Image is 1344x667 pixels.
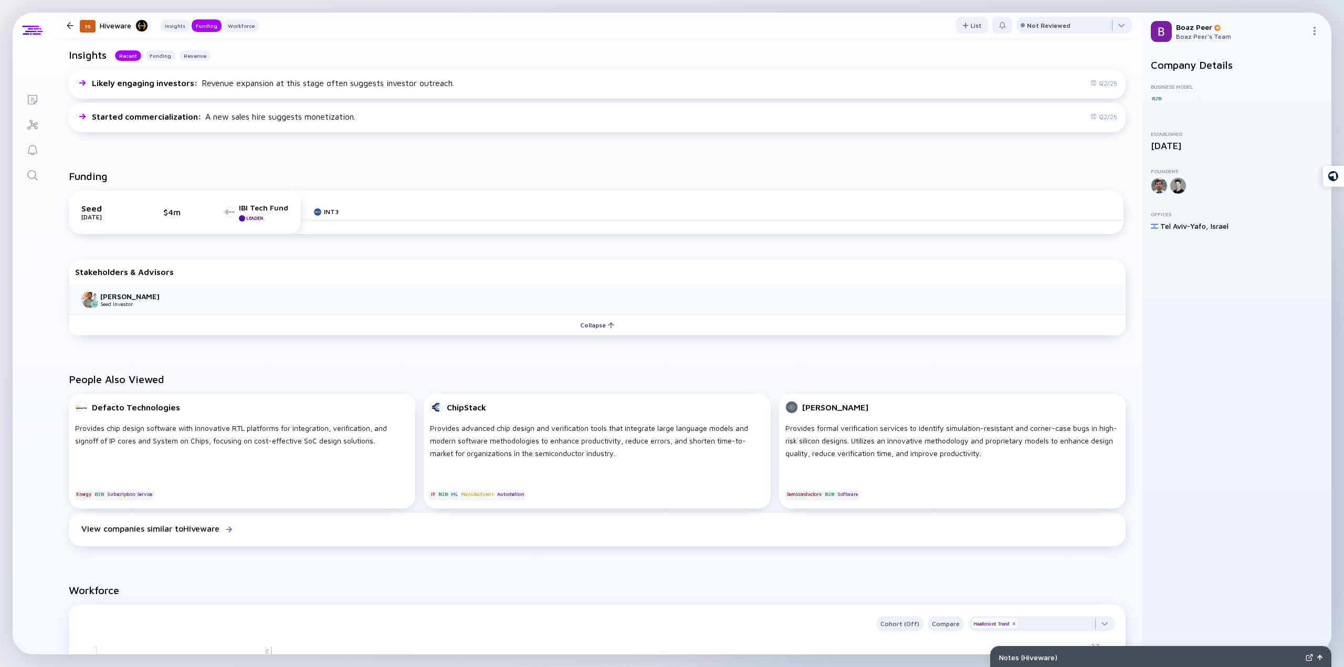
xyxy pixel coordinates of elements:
div: Workforce [224,20,259,31]
img: Expand Notes [1306,654,1313,661]
div: Insights [161,20,190,31]
button: List [956,17,988,34]
div: [DATE] [1151,140,1323,151]
button: Workforce [224,19,259,32]
div: Q2/25 [1090,79,1117,87]
div: Hiveware [100,19,148,32]
div: Boaz Peer [1176,23,1306,31]
div: Semiconductors [785,489,823,500]
h2: Insights [69,49,107,61]
a: Investor Map [13,111,52,136]
div: Established [1151,131,1323,137]
a: Search [13,162,52,187]
div: B2B [1151,93,1162,103]
div: Revenue expansion at this stage often suggests investor outreach. [92,78,454,88]
div: Q2/25 [1090,113,1117,121]
div: Leader [246,215,263,221]
div: A new sales hire suggests monetization. [92,112,355,121]
div: Stakeholders & Advisors [75,267,1119,277]
button: Revenue [180,50,211,61]
div: B2B [437,489,448,500]
h2: People Also Viewed [69,373,1126,385]
button: Cohort (Off) [876,616,923,631]
div: $4m [163,207,195,217]
div: 25 [80,20,96,33]
div: Provides formal verification services to identify simulation-resistant and corner-case bugs in hi... [785,422,1119,472]
div: Energy [75,489,92,500]
button: Compare [928,616,964,631]
div: IT [430,489,436,500]
div: Automation [496,489,525,500]
div: IBI Tech Fund [239,203,288,212]
div: Tel Aviv-Yafo , [1160,221,1209,230]
div: Subscription Service [106,489,153,500]
span: Likely engaging investors : [92,78,199,88]
span: Started commercialization : [92,112,203,121]
div: Provides chip design software with innovative RTL platforms for integration, verification, and si... [75,422,409,472]
a: Lists [13,86,52,111]
div: Seed [81,204,134,213]
div: Cohort (Off) [876,618,923,630]
button: Funding [145,50,175,61]
a: INT3 [313,208,339,216]
img: Israel Flag [1151,223,1158,230]
div: Israel [1211,221,1228,230]
div: ChipStack [447,403,486,412]
a: ChipStackProvides advanced chip design and verification tools that integrate large language model... [424,394,770,513]
div: Offices [1151,211,1323,217]
div: Notes ( Hiveware ) [999,653,1301,662]
button: Insights [161,19,190,32]
div: Funding [192,20,222,31]
div: Business Model [1151,83,1323,90]
a: Reminders [13,136,52,162]
div: Collapse [574,317,621,333]
div: INT3 [324,208,339,216]
div: Provides advanced chip design and verification tools that integrate large language models and mod... [430,422,764,472]
img: Open Notes [1317,655,1322,660]
img: Bradley Lafond picture [81,291,98,308]
div: View companies similar to Hiveware [81,524,219,533]
h2: Funding [69,170,108,182]
h2: Company Details [1151,59,1323,71]
div: Headcount Trend [972,618,1018,629]
div: x [1011,621,1017,627]
div: [DATE] [81,213,134,221]
div: Defacto Technologies [92,403,180,412]
a: Defacto TechnologiesProvides chip design software with innovative RTL platforms for integration, ... [69,394,415,513]
img: Menu [1310,27,1319,35]
div: Compare [928,618,964,630]
a: IBI Tech FundLeader [224,203,288,221]
div: [PERSON_NAME] [100,292,170,301]
div: Founders [1151,168,1323,174]
div: Not Reviewed [1027,22,1070,29]
div: ML [450,489,459,500]
button: Recent [115,50,141,61]
div: Boaz Peer's Team [1176,33,1306,40]
div: B2B [824,489,835,500]
div: [PERSON_NAME] [802,403,868,412]
h2: Workforce [69,584,1126,596]
div: Seed Investor [100,301,170,307]
div: Manufacturers [460,489,495,500]
div: B2B [93,489,104,500]
button: Funding [192,19,222,32]
img: Boaz Profile Picture [1151,21,1172,42]
button: Collapse [69,314,1126,335]
a: [PERSON_NAME]Provides formal verification services to identify simulation-resistant and corner-ca... [779,394,1126,513]
div: Software [836,489,858,500]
